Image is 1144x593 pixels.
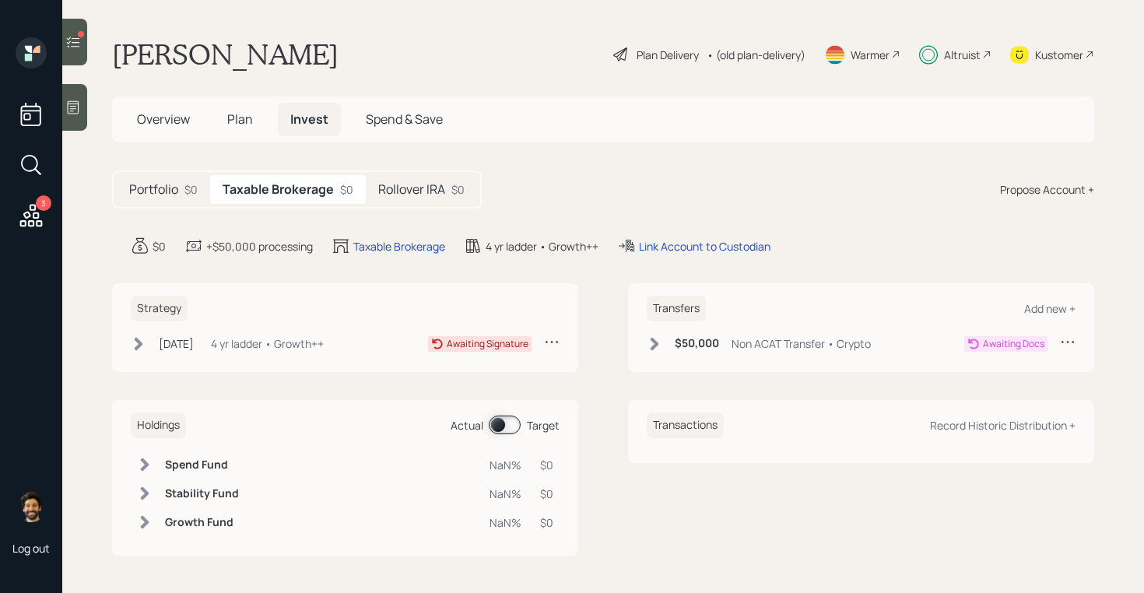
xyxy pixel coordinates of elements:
div: NaN% [490,514,521,531]
div: $0 [540,486,553,502]
div: Warmer [851,47,890,63]
h5: Portfolio [129,182,178,197]
h6: Strategy [131,296,188,321]
div: $0 [540,457,553,473]
h5: Taxable Brokerage [223,182,334,197]
h6: $50,000 [675,337,719,350]
div: $0 [184,181,198,198]
div: Record Historic Distribution + [930,418,1076,433]
h6: Transfers [647,296,706,321]
h1: [PERSON_NAME] [112,37,339,72]
div: NaN% [490,457,521,473]
h6: Stability Fund [165,487,239,500]
div: Propose Account + [1000,181,1094,198]
div: $0 [540,514,553,531]
div: NaN% [490,486,521,502]
div: $0 [340,181,353,198]
div: $0 [451,181,465,198]
div: Awaiting Docs [983,337,1044,351]
div: 4 yr ladder • Growth++ [486,238,598,254]
div: 3 [36,195,51,211]
div: Awaiting Signature [447,337,528,351]
h6: Growth Fund [165,516,239,529]
div: Target [527,417,560,433]
span: Plan [227,111,253,128]
div: Non ACAT Transfer • Crypto [732,335,871,352]
h6: Transactions [647,412,724,438]
div: • (old plan-delivery) [707,47,805,63]
div: 4 yr ladder • Growth++ [211,335,324,352]
div: $0 [153,238,166,254]
span: Invest [290,111,328,128]
h6: Holdings [131,412,186,438]
div: Taxable Brokerage [353,238,445,254]
div: Plan Delivery [637,47,699,63]
div: Add new + [1024,301,1076,316]
div: [DATE] [159,335,194,352]
div: +$50,000 processing [206,238,313,254]
div: Log out [12,541,50,556]
div: Kustomer [1035,47,1083,63]
div: Actual [451,417,483,433]
img: eric-schwartz-headshot.png [16,491,47,522]
h5: Rollover IRA [378,182,445,197]
div: Altruist [944,47,981,63]
span: Overview [137,111,190,128]
span: Spend & Save [366,111,443,128]
div: Link Account to Custodian [639,238,770,254]
h6: Spend Fund [165,458,239,472]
